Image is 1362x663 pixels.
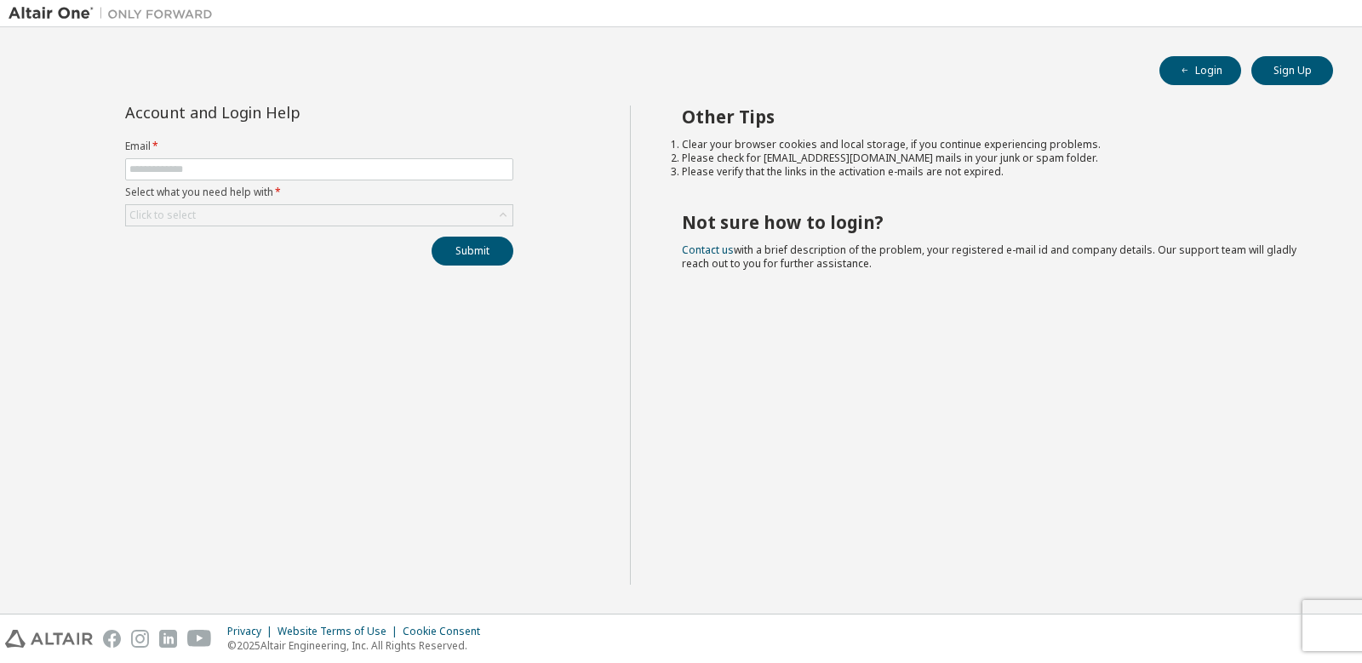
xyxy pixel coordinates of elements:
[131,630,149,648] img: instagram.svg
[5,630,93,648] img: altair_logo.svg
[227,625,278,638] div: Privacy
[227,638,490,653] p: © 2025 Altair Engineering, Inc. All Rights Reserved.
[682,138,1303,151] li: Clear your browser cookies and local storage, if you continue experiencing problems.
[125,106,436,119] div: Account and Login Help
[125,186,513,199] label: Select what you need help with
[403,625,490,638] div: Cookie Consent
[278,625,403,638] div: Website Terms of Use
[682,211,1303,233] h2: Not sure how to login?
[1159,56,1241,85] button: Login
[1251,56,1333,85] button: Sign Up
[682,151,1303,165] li: Please check for [EMAIL_ADDRESS][DOMAIN_NAME] mails in your junk or spam folder.
[126,205,512,226] div: Click to select
[9,5,221,22] img: Altair One
[432,237,513,266] button: Submit
[682,243,734,257] a: Contact us
[187,630,212,648] img: youtube.svg
[682,165,1303,179] li: Please verify that the links in the activation e-mails are not expired.
[125,140,513,153] label: Email
[129,209,196,222] div: Click to select
[103,630,121,648] img: facebook.svg
[682,243,1296,271] span: with a brief description of the problem, your registered e-mail id and company details. Our suppo...
[159,630,177,648] img: linkedin.svg
[682,106,1303,128] h2: Other Tips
